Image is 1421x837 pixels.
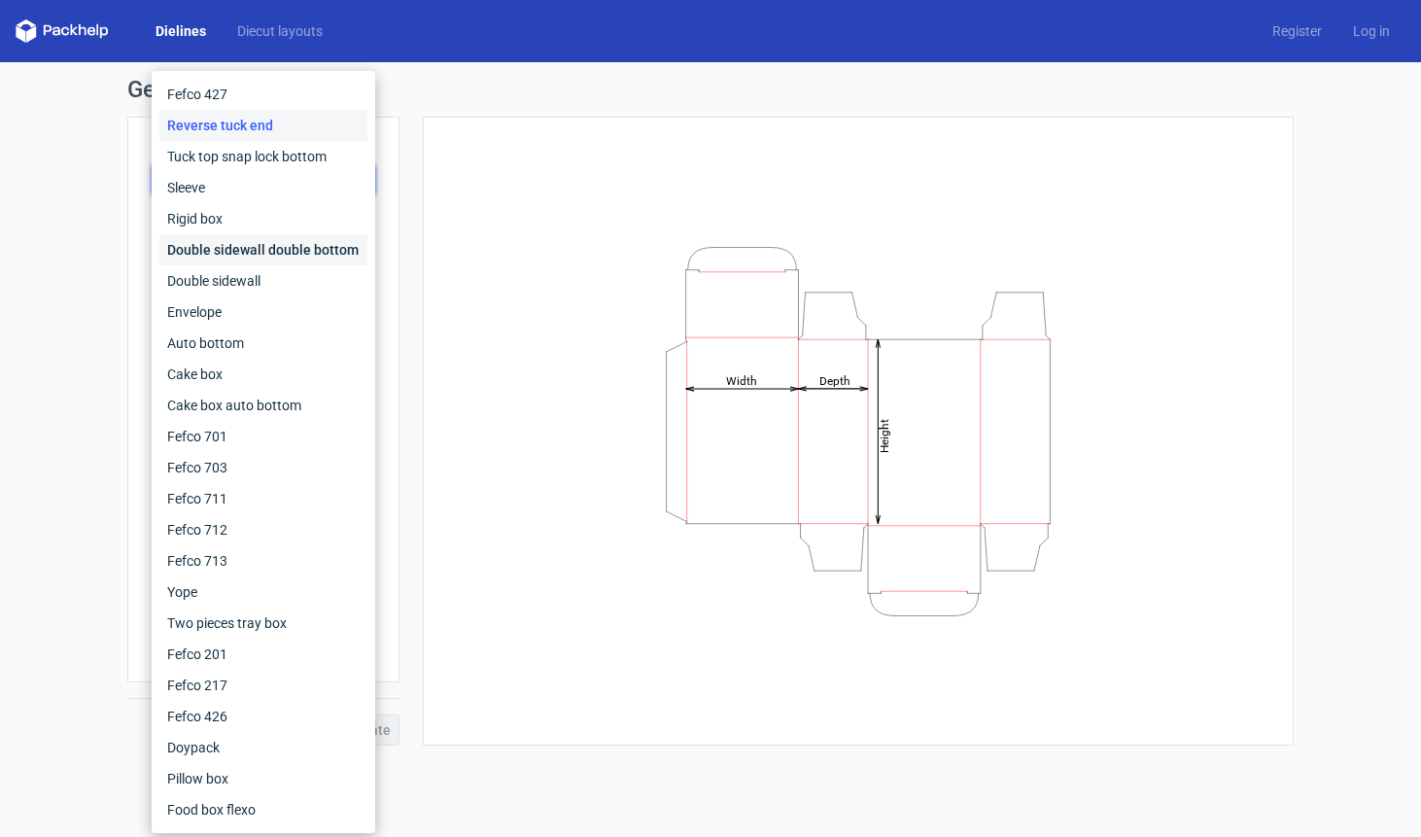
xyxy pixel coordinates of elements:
[159,701,367,732] div: Fefco 426
[159,452,367,483] div: Fefco 703
[159,141,367,172] div: Tuck top snap lock bottom
[159,576,367,608] div: Yope
[159,359,367,390] div: Cake box
[159,608,367,639] div: Two pieces tray box
[878,418,891,452] tspan: Height
[222,21,338,41] a: Diecut layouts
[159,732,367,763] div: Doypack
[127,78,1294,101] h1: Generate new dieline
[159,172,367,203] div: Sleeve
[159,390,367,421] div: Cake box auto bottom
[159,203,367,234] div: Rigid box
[159,545,367,576] div: Fefco 713
[159,110,367,141] div: Reverse tuck end
[159,79,367,110] div: Fefco 427
[159,763,367,794] div: Pillow box
[159,421,367,452] div: Fefco 701
[819,373,850,387] tspan: Depth
[159,234,367,265] div: Double sidewall double bottom
[140,21,222,41] a: Dielines
[1257,21,1337,41] a: Register
[159,328,367,359] div: Auto bottom
[159,483,367,514] div: Fefco 711
[159,265,367,296] div: Double sidewall
[159,639,367,670] div: Fefco 201
[1337,21,1405,41] a: Log in
[159,670,367,701] div: Fefco 217
[726,373,757,387] tspan: Width
[159,794,367,825] div: Food box flexo
[159,514,367,545] div: Fefco 712
[159,296,367,328] div: Envelope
